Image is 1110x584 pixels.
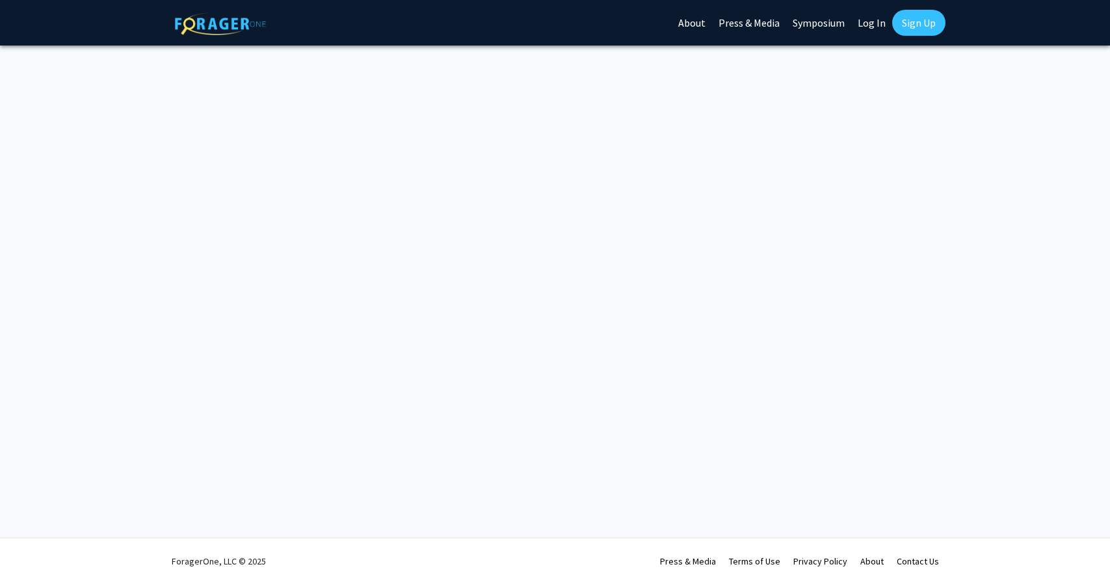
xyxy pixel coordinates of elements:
[897,555,939,567] a: Contact Us
[172,538,266,584] div: ForagerOne, LLC © 2025
[729,555,780,567] a: Terms of Use
[660,555,716,567] a: Press & Media
[175,12,266,35] img: ForagerOne Logo
[793,555,847,567] a: Privacy Policy
[892,10,945,36] a: Sign Up
[860,555,884,567] a: About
